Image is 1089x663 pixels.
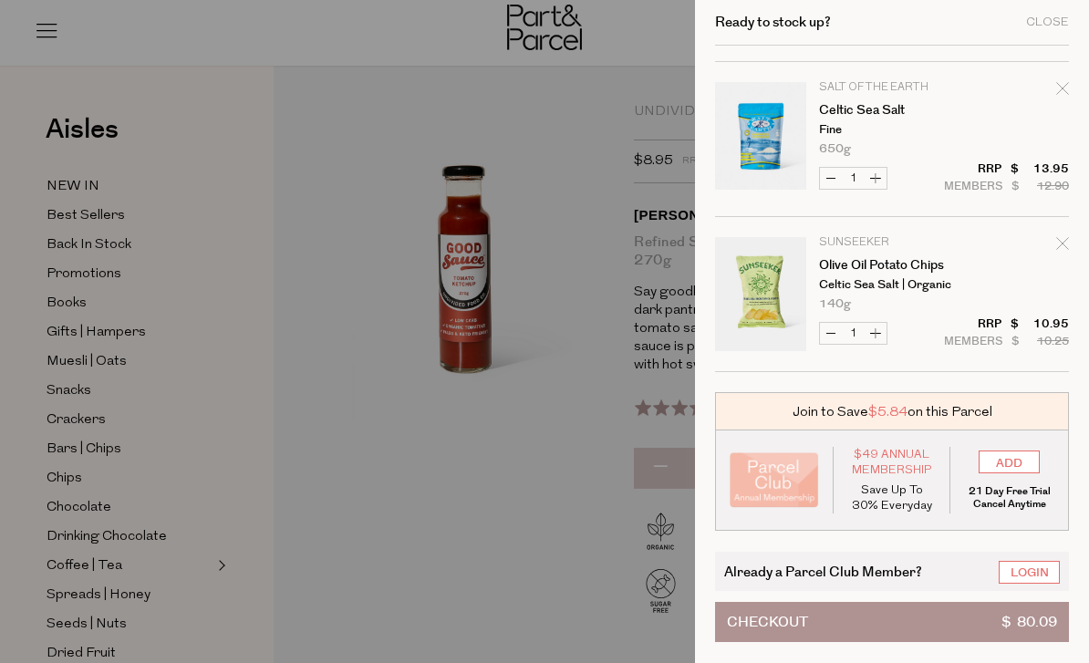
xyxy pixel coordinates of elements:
span: $49 Annual Membership [847,447,937,478]
span: 140g [819,298,851,310]
button: Checkout$ 80.09 [715,602,1069,642]
p: Save Up To 30% Everyday [847,482,937,513]
p: 21 Day Free Trial Cancel Anytime [964,485,1054,511]
span: Checkout [727,603,808,641]
p: Salt of The Earth [819,82,960,93]
p: Fine [819,124,960,136]
input: ADD [979,451,1040,473]
div: Remove Celtic Sea Salt [1056,79,1069,104]
span: $5.84 [868,402,907,421]
a: Olive Oil Potato Chips [819,259,960,272]
span: Already a Parcel Club Member? [724,561,922,582]
a: Login [999,561,1060,584]
p: Celtic Sea Salt | Organic [819,279,960,291]
h2: Ready to stock up? [715,16,831,29]
span: 650g [819,143,851,155]
div: Remove Olive Oil Potato Chips [1056,234,1069,259]
input: QTY Celtic Sea Salt [842,168,865,189]
span: $ 80.09 [1001,603,1057,641]
a: Celtic Sea Salt [819,104,960,117]
p: Sunseeker [819,237,960,248]
div: Join to Save on this Parcel [715,392,1069,430]
input: QTY Olive Oil Potato Chips [842,323,865,344]
div: Close [1026,16,1069,28]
